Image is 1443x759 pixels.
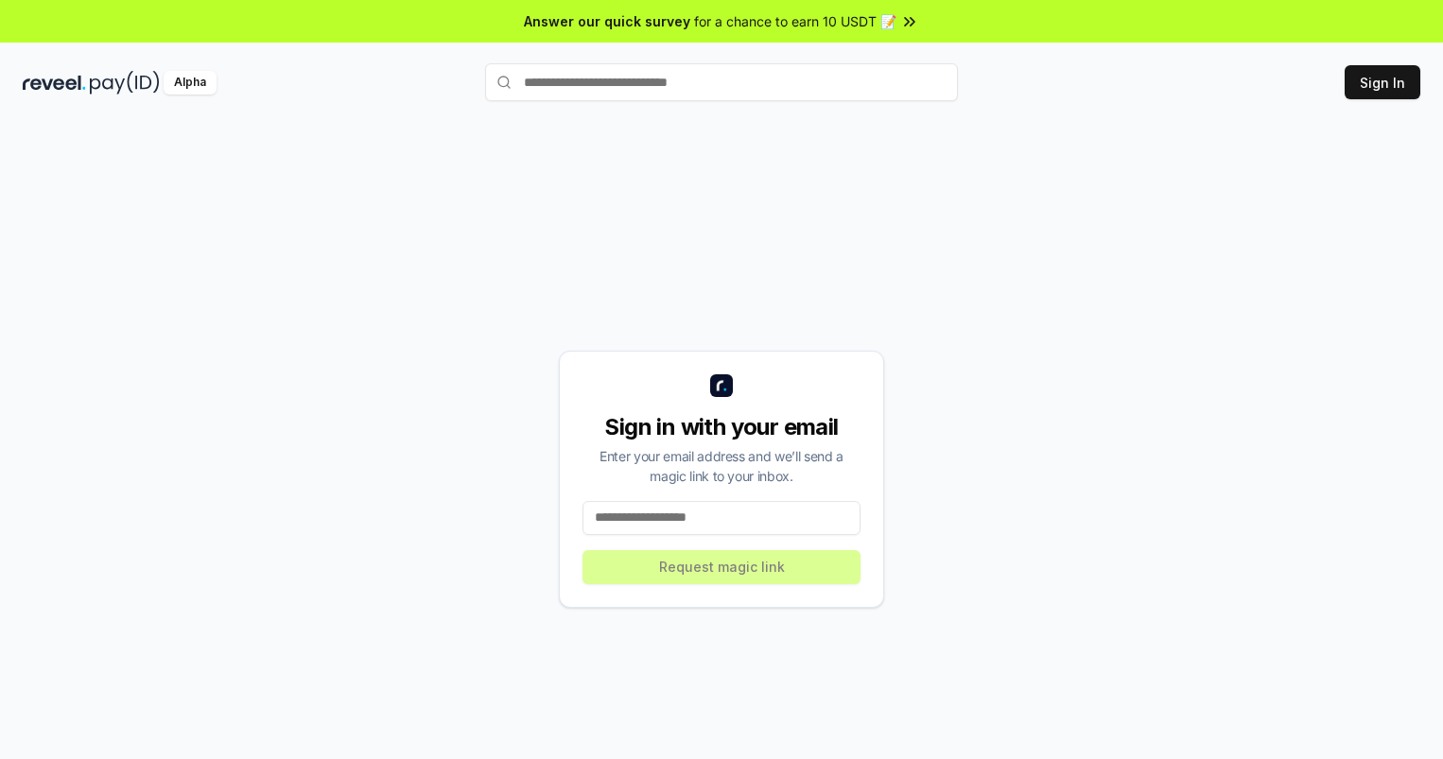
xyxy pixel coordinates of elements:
span: for a chance to earn 10 USDT 📝 [694,11,896,31]
div: Sign in with your email [582,412,861,442]
button: Sign In [1345,65,1420,99]
img: logo_small [710,374,733,397]
div: Enter your email address and we’ll send a magic link to your inbox. [582,446,861,486]
span: Answer our quick survey [524,11,690,31]
img: pay_id [90,71,160,95]
div: Alpha [164,71,217,95]
img: reveel_dark [23,71,86,95]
